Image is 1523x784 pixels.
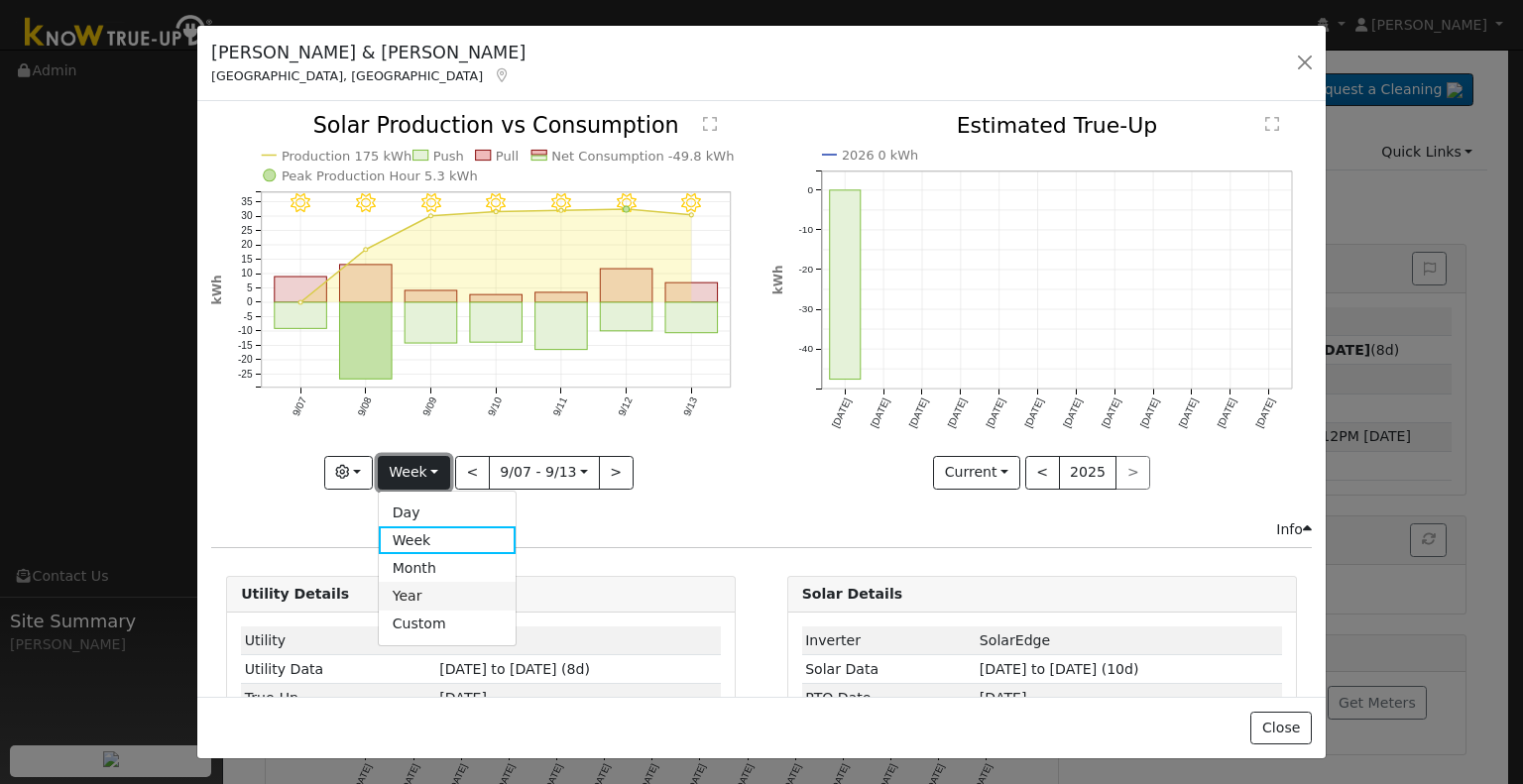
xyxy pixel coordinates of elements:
[241,240,253,251] text: 20
[241,211,253,222] text: 30
[682,193,702,213] i: 9/13 - Clear
[559,209,563,213] circle: onclick=""
[241,655,436,684] td: Utility Data
[275,302,327,328] rect: onclick=""
[241,626,436,655] td: Utility
[599,456,634,490] button: >
[436,684,722,713] td: [DATE]
[617,193,637,213] i: 9/12 - Clear
[433,149,464,164] text: Push
[356,193,376,213] i: 9/08 - Clear
[340,302,393,379] rect: onclick=""
[617,395,635,418] text: 9/12
[802,684,977,713] td: PTO Date
[364,248,368,252] circle: onclick=""
[470,295,523,303] rect: onclick=""
[681,395,699,418] text: 9/13
[238,355,253,366] text: -20
[704,117,718,133] text: 
[282,149,411,164] text: Production 175 kWh
[771,266,785,295] text: kWh
[494,210,498,214] circle: onclick=""
[420,395,438,418] text: 9/09
[1276,519,1312,540] div: Info
[340,265,393,302] rect: onclick=""
[439,661,590,677] span: [DATE] to [DATE] (8d)
[980,661,1139,677] span: [DATE] to [DATE] (10d)
[1215,396,1237,429] text: [DATE]
[1265,116,1279,132] text: 
[429,214,433,218] circle: onclick=""
[601,302,653,331] rect: onclick=""
[980,632,1050,648] span: ID: 4716940, authorized: 09/08/25
[489,456,600,490] button: 9/07 - 9/13
[238,369,253,380] text: -25
[405,290,457,302] rect: onclick=""
[933,456,1020,490] button: Current
[945,396,968,429] text: [DATE]
[829,190,860,380] rect: onclick=""
[244,311,253,322] text: -5
[210,276,224,305] text: kWh
[282,168,478,183] text: Peak Production Hour 5.3 kWh
[241,225,253,236] text: 25
[356,395,374,418] text: 9/08
[211,40,526,65] h5: [PERSON_NAME] & [PERSON_NAME]
[802,655,977,684] td: Solar Data
[535,292,588,302] rect: onclick=""
[551,395,569,418] text: 9/11
[868,396,890,429] text: [DATE]
[956,113,1157,138] text: Estimated True-Up
[455,456,490,490] button: <
[552,149,735,164] text: Net Consumption -49.8 kWh
[1138,396,1161,429] text: [DATE]
[665,302,718,333] rect: onclick=""
[379,582,517,610] a: Year
[535,302,588,350] rect: onclick=""
[1253,396,1276,429] text: [DATE]
[601,270,653,303] rect: onclick=""
[247,282,253,293] text: 5
[379,499,517,526] a: Day
[980,690,1027,706] span: [DATE]
[807,184,813,195] text: 0
[247,297,253,308] text: 0
[421,193,441,213] i: 9/09 - Clear
[241,684,436,713] td: True-Up
[1100,396,1122,429] text: [DATE]
[241,269,253,280] text: 10
[379,554,517,582] a: Month
[496,149,519,164] text: Pull
[486,395,504,418] text: 9/10
[238,326,253,337] text: -10
[298,300,302,304] circle: onclick=""
[291,193,310,213] i: 9/07 - Clear
[493,67,511,83] a: Map
[690,213,694,217] circle: onclick=""
[439,632,478,648] span: ID: 17262276, authorized: 09/08/25
[1177,396,1200,429] text: [DATE]
[1022,396,1045,429] text: [DATE]
[1250,712,1311,745] button: Close
[798,225,813,236] text: -10
[842,148,918,163] text: 2026 0 kWh
[798,344,813,355] text: -40
[1025,456,1060,490] button: <
[241,254,253,265] text: 15
[665,283,718,303] rect: onclick=""
[802,586,902,602] strong: Solar Details
[906,396,929,429] text: [DATE]
[830,396,853,429] text: [DATE]
[1061,396,1084,429] text: [DATE]
[313,113,679,139] text: Solar Production vs Consumption
[1059,456,1117,490] button: 2025
[802,626,977,655] td: Inverter
[624,206,630,212] circle: onclick=""
[275,277,327,302] rect: onclick=""
[378,456,450,490] button: Week
[379,526,517,554] a: Week
[798,304,813,315] text: -30
[241,586,349,602] strong: Utility Details
[984,396,1006,429] text: [DATE]
[238,340,253,351] text: -15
